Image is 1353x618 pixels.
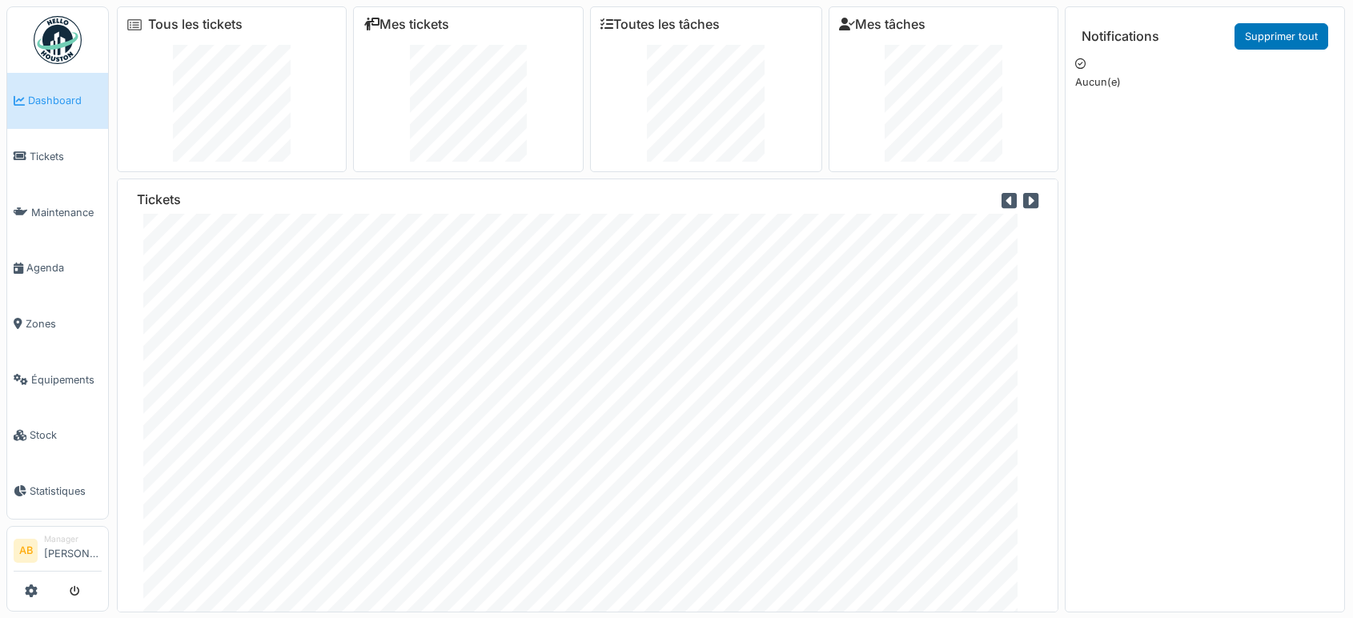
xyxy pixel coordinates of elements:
a: Mes tickets [363,17,449,32]
a: Zones [7,296,108,352]
span: Dashboard [28,93,102,108]
span: Maintenance [31,205,102,220]
a: Statistiques [7,463,108,520]
a: Équipements [7,351,108,407]
a: Tous les tickets [148,17,243,32]
h6: Notifications [1082,29,1159,44]
span: Stock [30,427,102,443]
a: Toutes les tâches [600,17,720,32]
a: Tickets [7,129,108,185]
a: Dashboard [7,73,108,129]
a: Mes tâches [839,17,925,32]
a: Maintenance [7,184,108,240]
div: Manager [44,533,102,545]
span: Équipements [31,372,102,387]
a: Stock [7,407,108,463]
img: Badge_color-CXgf-gQk.svg [34,16,82,64]
span: Tickets [30,149,102,164]
a: Supprimer tout [1235,23,1328,50]
span: Zones [26,316,102,331]
h6: Tickets [137,192,181,207]
a: Agenda [7,240,108,296]
li: [PERSON_NAME] [44,533,102,568]
p: Aucun(e) [1075,74,1335,90]
span: Agenda [26,260,102,275]
span: Statistiques [30,484,102,499]
li: AB [14,539,38,563]
a: AB Manager[PERSON_NAME] [14,533,102,572]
